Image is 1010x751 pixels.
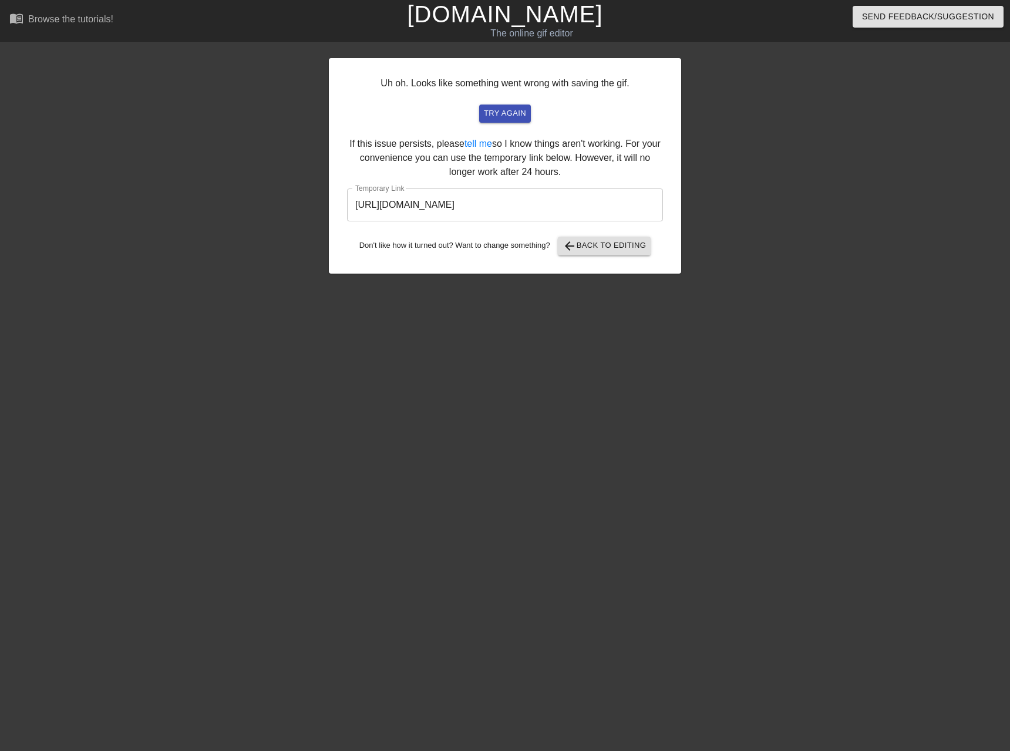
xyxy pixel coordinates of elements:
button: try again [479,105,531,123]
button: Send Feedback/Suggestion [853,6,1004,28]
span: Send Feedback/Suggestion [862,9,994,24]
button: Back to Editing [558,237,651,255]
a: Browse the tutorials! [9,11,113,29]
span: Back to Editing [563,239,647,253]
a: tell me [464,139,492,149]
input: bare [347,188,663,221]
div: Don't like how it turned out? Want to change something? [347,237,663,255]
div: Browse the tutorials! [28,14,113,24]
div: Uh oh. Looks like something went wrong with saving the gif. If this issue persists, please so I k... [329,58,681,274]
div: The online gif editor [342,26,721,41]
span: menu_book [9,11,23,25]
span: arrow_back [563,239,577,253]
span: try again [484,107,526,120]
a: [DOMAIN_NAME] [407,1,602,27]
